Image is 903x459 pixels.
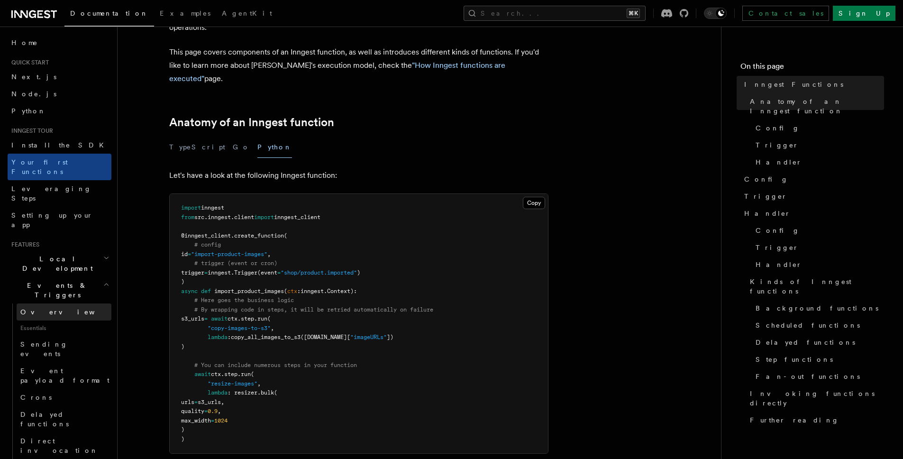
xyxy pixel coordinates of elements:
span: ( [274,389,277,396]
span: lambda [208,389,228,396]
span: lambda [208,334,228,340]
span: "resize-images" [208,380,257,387]
span: "copy-images-to-s3" [208,325,271,331]
span: async [181,288,198,294]
span: . [231,214,234,220]
span: 1024 [214,417,228,424]
a: Next.js [8,68,111,85]
span: create_function [234,232,284,239]
span: step [224,371,237,377]
span: # trigger (event or cron) [194,260,277,266]
a: Invoking functions directly [746,385,884,412]
span: , [267,251,271,257]
a: Leveraging Steps [8,180,111,207]
span: Trigger [756,243,799,252]
a: Kinds of Inngest functions [746,273,884,300]
span: Handler [756,157,802,167]
span: ) [357,269,360,276]
a: Delayed functions [752,334,884,351]
span: Home [11,38,38,47]
span: # config [194,241,221,248]
p: Let's have a look at the following Inngest function: [169,169,548,182]
span: Trigger [744,192,787,201]
span: urls [181,399,194,405]
span: Trigger [756,140,799,150]
span: @inngest_client [181,232,231,239]
span: Trigger [234,269,257,276]
button: Local Development [8,250,111,277]
span: Handler [756,260,802,269]
a: Background functions [752,300,884,317]
button: Python [257,137,292,158]
span: Next.js [11,73,56,81]
span: = [194,399,198,405]
a: Trigger [752,239,884,256]
span: import [254,214,274,220]
span: Crons [20,394,52,401]
a: Overview [17,303,111,321]
span: Install the SDK [11,141,109,149]
span: await [194,371,211,377]
a: Config [752,119,884,137]
span: = [211,417,214,424]
a: AgentKit [216,3,278,26]
span: : [228,334,231,340]
span: = [204,315,208,322]
span: Quick start [8,59,49,66]
span: . [254,315,257,322]
span: inngest [208,214,231,220]
a: Documentation [64,3,154,27]
span: : resizer. [228,389,261,396]
span: ctx [287,288,297,294]
span: bulk [261,389,274,396]
span: ( [267,315,271,322]
span: Anatomy of an Inngest function [750,97,884,116]
span: = [204,269,208,276]
a: Sending events [17,336,111,362]
span: import [181,204,201,211]
span: Examples [160,9,210,17]
a: Python [8,102,111,119]
span: , [218,408,221,414]
a: Config [740,171,884,188]
span: Essentials [17,321,111,336]
span: run [241,371,251,377]
a: Handler [752,256,884,273]
span: AgentKit [222,9,272,17]
span: "shop/product.imported" [281,269,357,276]
a: Sign Up [833,6,895,21]
h4: On this page [740,61,884,76]
span: ( [251,371,254,377]
span: . [204,214,208,220]
span: . [324,288,327,294]
a: Home [8,34,111,51]
span: Config [756,123,800,133]
span: Direct invocation [20,437,98,454]
span: = [204,408,208,414]
span: Handler [744,209,791,218]
span: Delayed functions [756,338,855,347]
span: , [271,325,274,331]
span: . [237,315,241,322]
span: Context): [327,288,357,294]
span: Features [8,241,39,248]
button: Events & Triggers [8,277,111,303]
span: ctx [228,315,237,322]
a: Trigger [740,188,884,205]
span: def [201,288,211,294]
button: Search...⌘K [464,6,646,21]
a: Step functions [752,351,884,368]
span: from [181,214,194,220]
span: ) [181,426,184,433]
span: . [237,371,241,377]
a: Event payload format [17,362,111,389]
a: Trigger [752,137,884,154]
span: ]) [387,334,393,340]
a: Handler [740,205,884,222]
span: quality [181,408,204,414]
span: Leveraging Steps [11,185,91,202]
span: "import-product-images" [191,251,267,257]
kbd: ⌘K [627,9,640,18]
span: # By wrapping code in steps, it will be retried automatically on failure [194,306,433,313]
a: Scheduled functions [752,317,884,334]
